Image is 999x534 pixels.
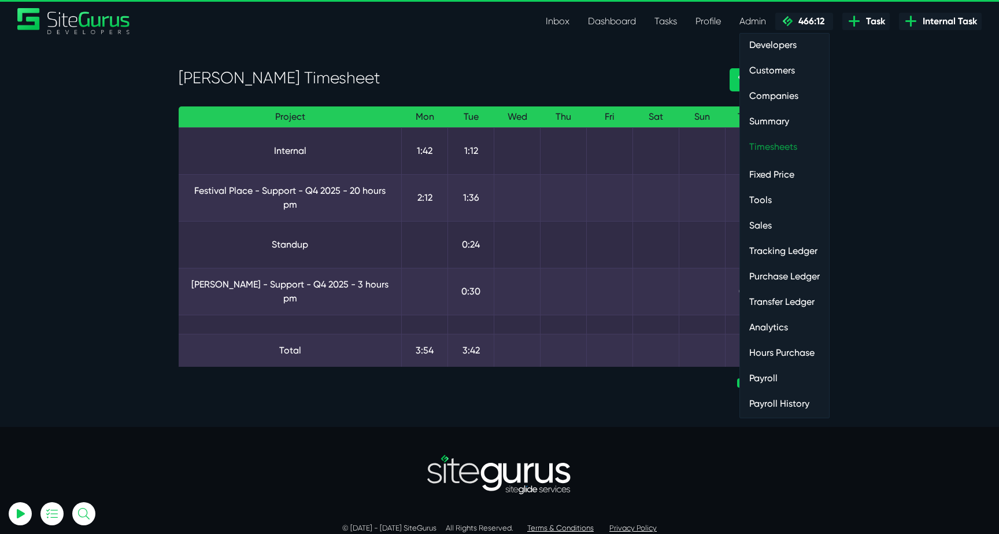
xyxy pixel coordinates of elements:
[740,265,829,288] a: Purchase Ledger
[918,14,977,28] span: Internal Task
[842,13,890,30] a: Task
[726,127,772,174] td: 2:54
[527,524,594,532] a: Terms & Conditions
[494,106,541,128] th: Wed
[51,65,151,79] p: Nothing tracked yet! 🙂
[448,268,494,315] td: 0:30
[899,13,982,30] a: Internal Task
[775,13,833,30] a: 466:12
[179,522,820,534] p: © [DATE] - [DATE] SiteGurus All Rights Reserved.
[726,268,772,315] td: 0:30
[448,334,494,367] td: 3:42
[188,278,392,305] a: [PERSON_NAME] - Support - Q4 2025 - 3 hours pm
[645,10,686,33] a: Tasks
[536,10,579,33] a: Inbox
[541,106,587,128] th: Thu
[402,334,448,367] td: 3:54
[402,127,448,174] td: 1:42
[726,106,772,128] th: Total
[686,10,730,33] a: Profile
[861,14,885,28] span: Task
[188,184,392,212] a: Festival Place - Support - Q4 2025 - 20 hours pm
[587,106,633,128] th: Fri
[740,341,829,364] a: Hours Purchase
[740,214,829,237] a: Sales
[17,8,131,34] img: Sitegurus Logo
[579,10,645,33] a: Dashboard
[740,135,829,159] a: Timesheets
[188,144,392,158] a: Internal
[740,367,829,390] a: Payroll
[730,68,750,91] a: ‹
[740,34,829,57] a: Developers
[726,334,772,367] td: 7:36
[402,106,448,128] th: Mon
[448,106,494,128] th: Tue
[794,16,824,27] span: 466:12
[740,316,829,339] a: Analytics
[679,106,726,128] th: Sun
[448,221,494,268] td: 0:24
[740,392,829,415] a: Payroll History
[730,10,775,33] a: Admin
[740,290,829,314] a: Transfer Ledger
[726,174,772,221] td: 3:48
[179,68,712,88] h3: [PERSON_NAME] Timesheet
[633,106,679,128] th: Sat
[188,238,392,252] a: Standup
[740,84,829,108] a: Companies
[726,221,772,268] td: 0:24
[740,240,829,263] a: Tracking Ledger
[740,59,829,82] a: Customers
[17,8,131,34] a: SiteGurus
[448,127,494,174] td: 1:12
[402,174,448,221] td: 2:12
[740,110,829,133] a: Summary
[609,524,657,532] a: Privacy Policy
[448,174,494,221] td: 1:36
[740,163,829,186] a: Fixed Price
[179,334,402,367] td: Total
[179,106,402,128] th: Project
[740,189,829,212] a: Tools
